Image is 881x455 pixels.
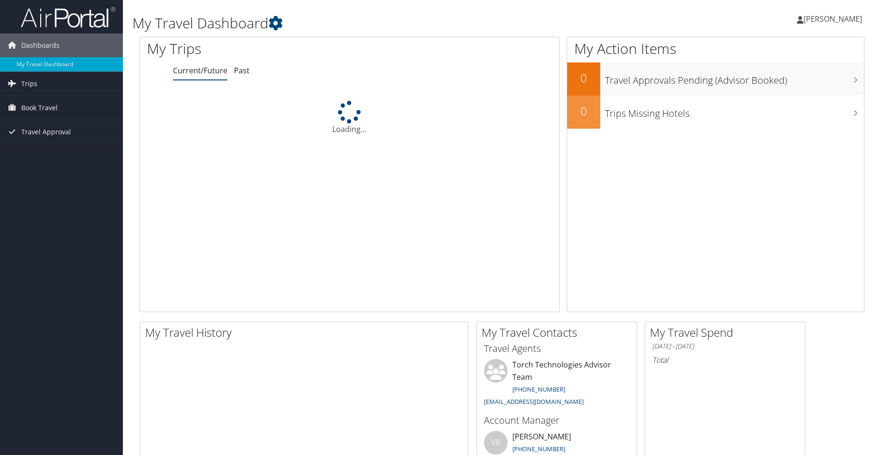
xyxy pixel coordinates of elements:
[140,101,559,135] div: Loading...
[484,431,508,455] div: VB
[605,102,864,120] h3: Trips Missing Hotels
[484,342,630,355] h3: Travel Agents
[147,39,377,59] h1: My Trips
[21,72,37,96] span: Trips
[567,62,864,96] a: 0Travel Approvals Pending (Advisor Booked)
[797,5,872,33] a: [PERSON_NAME]
[567,70,600,86] h2: 0
[234,65,250,76] a: Past
[21,96,58,120] span: Book Travel
[484,414,630,427] h3: Account Manager
[512,445,565,453] a: [PHONE_NUMBER]
[173,65,227,76] a: Current/Future
[567,103,600,119] h2: 0
[605,69,864,87] h3: Travel Approvals Pending (Advisor Booked)
[652,342,798,351] h6: [DATE] - [DATE]
[145,324,468,341] h2: My Travel History
[21,120,71,144] span: Travel Approval
[567,39,864,59] h1: My Action Items
[652,355,798,365] h6: Total
[132,13,625,33] h1: My Travel Dashboard
[21,34,60,57] span: Dashboards
[484,397,584,406] a: [EMAIL_ADDRESS][DOMAIN_NAME]
[567,96,864,129] a: 0Trips Missing Hotels
[512,385,565,394] a: [PHONE_NUMBER]
[482,324,637,341] h2: My Travel Contacts
[479,359,634,410] li: Torch Technologies Advisor Team
[650,324,805,341] h2: My Travel Spend
[21,6,115,28] img: airportal-logo.png
[803,14,862,24] span: [PERSON_NAME]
